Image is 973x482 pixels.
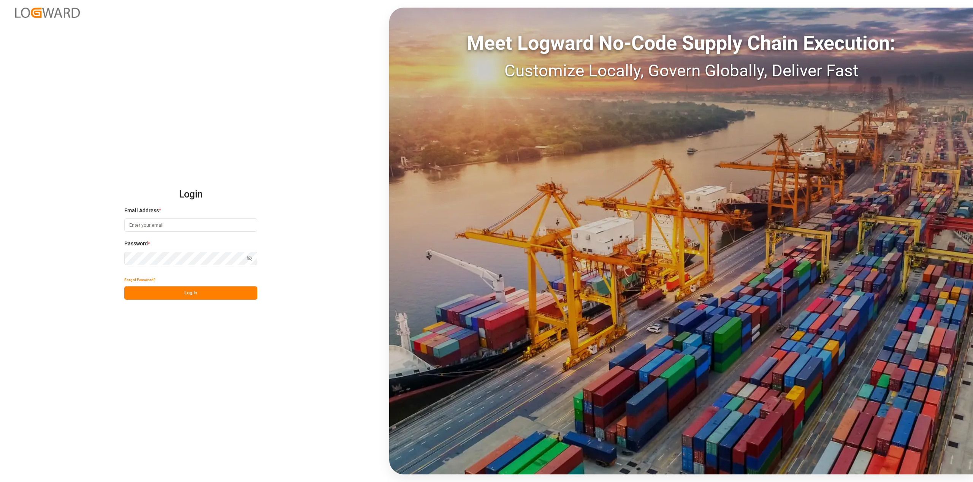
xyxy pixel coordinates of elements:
span: Email Address [124,207,159,215]
button: Log In [124,286,257,300]
div: Customize Locally, Govern Globally, Deliver Fast [389,58,973,83]
input: Enter your email [124,218,257,232]
div: Meet Logward No-Code Supply Chain Execution: [389,28,973,58]
button: Forgot Password? [124,273,155,286]
img: Logward_new_orange.png [15,8,80,18]
span: Password [124,240,148,248]
h2: Login [124,182,257,207]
